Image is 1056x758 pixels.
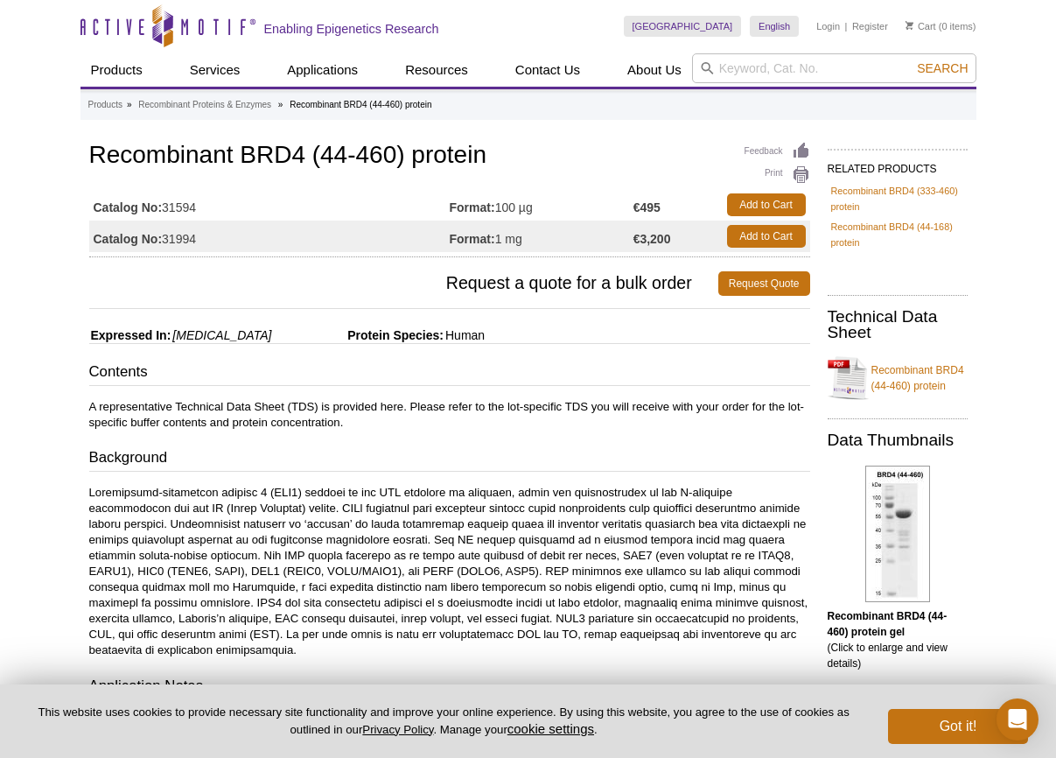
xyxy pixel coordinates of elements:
li: » [278,100,283,109]
strong: €3,200 [633,231,671,247]
i: [MEDICAL_DATA] [172,328,271,342]
a: Recombinant Proteins & Enzymes [138,97,271,113]
a: English [750,16,799,37]
h2: RELATED PRODUCTS [828,149,968,180]
li: | [845,16,848,37]
span: Protein Species: [275,328,444,342]
li: Recombinant BRD4 (44-460) protein [290,100,431,109]
a: Resources [395,53,479,87]
a: Cart [906,20,936,32]
h3: Contents [89,361,810,386]
li: » [127,100,132,109]
strong: Catalog No: [94,231,163,247]
p: This website uses cookies to provide necessary site functionality and improve your online experie... [28,705,859,738]
a: Recombinant BRD4 (44-168) protein [831,219,964,250]
a: Login [816,20,840,32]
a: Print [745,165,810,185]
img: Your Cart [906,21,913,30]
strong: Catalog No: [94,200,163,215]
h1: Recombinant BRD4 (44-460) protein [89,142,810,172]
button: cookie settings [507,721,594,736]
span: Request a quote for a bulk order [89,271,718,296]
p: (Click to enlarge and view details) [828,608,968,671]
a: Feedback [745,142,810,161]
h2: Data Thumbnails [828,432,968,448]
a: Applications [276,53,368,87]
input: Keyword, Cat. No. [692,53,976,83]
span: Expressed In: [89,328,171,342]
p: Loremipsumd-sitametcon adipisc 4 (ELI1) seddoei te inc UTL etdolore ma aliquaen, admin ven quisno... [89,485,810,658]
p: A representative Technical Data Sheet (TDS) is provided here. Please refer to the lot-specific TD... [89,399,810,431]
div: Open Intercom Messenger [997,698,1039,740]
strong: Format: [450,231,495,247]
span: Search [917,61,968,75]
a: About Us [617,53,692,87]
a: Register [852,20,888,32]
span: Human [444,328,485,342]
strong: €495 [633,200,661,215]
a: Recombinant BRD4 (44-460) protein [828,352,968,404]
td: 1 mg [450,221,633,252]
strong: Format: [450,200,495,215]
h2: Enabling Epigenetics Research [264,21,439,37]
button: Search [912,60,973,76]
a: Privacy Policy [362,723,433,736]
td: 31994 [89,221,450,252]
h3: Application Notes [89,676,810,700]
h3: Background [89,447,810,472]
a: Add to Cart [727,193,806,216]
td: 100 µg [450,189,633,221]
h2: Technical Data Sheet [828,309,968,340]
a: Products [88,97,122,113]
a: Add to Cart [727,225,806,248]
img: Recombinant BRD4 (44-460) protein gel [865,466,930,602]
a: Recombinant BRD4 (333-460) protein [831,183,964,214]
li: (0 items) [906,16,976,37]
a: Services [179,53,251,87]
a: Products [80,53,153,87]
td: 31594 [89,189,450,221]
a: Request Quote [718,271,810,296]
button: Got it! [888,709,1028,744]
a: Contact Us [505,53,591,87]
b: Recombinant BRD4 (44-460) protein gel [828,610,948,638]
a: [GEOGRAPHIC_DATA] [624,16,742,37]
